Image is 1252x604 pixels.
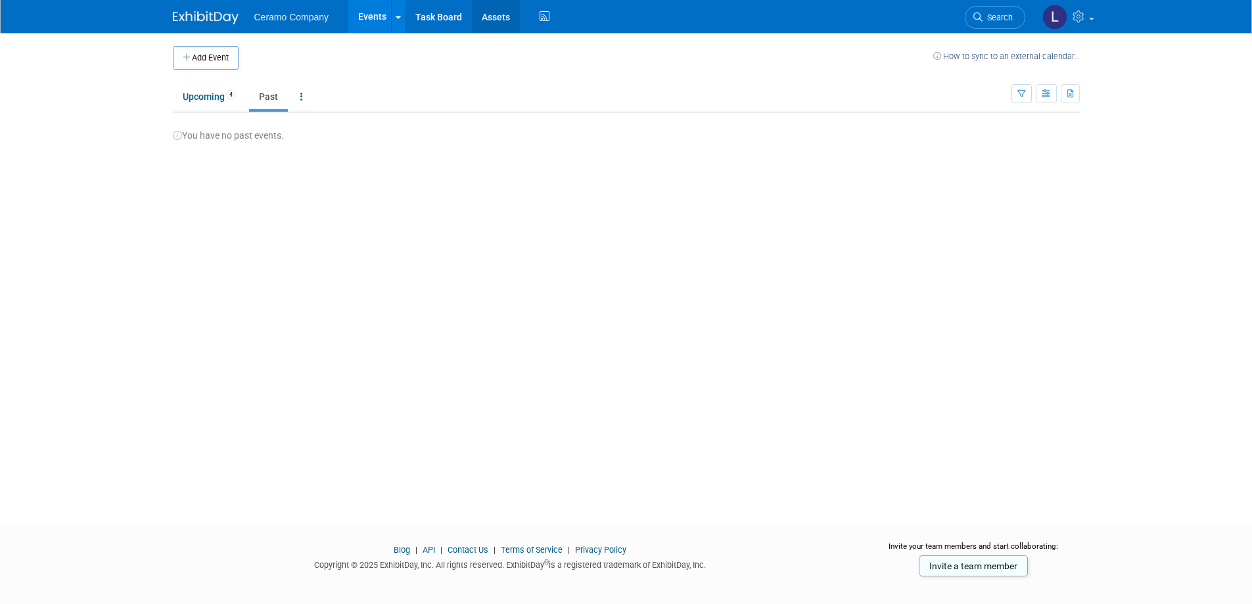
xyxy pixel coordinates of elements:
a: Upcoming4 [173,84,246,109]
img: ExhibitDay [173,11,239,24]
a: Search [965,6,1025,29]
a: Privacy Policy [575,545,626,555]
a: API [423,545,435,555]
a: How to sync to an external calendar... [933,51,1080,61]
div: Copyright © 2025 ExhibitDay, Inc. All rights reserved. ExhibitDay is a registered trademark of Ex... [173,556,848,571]
img: Lakius Mccoy [1042,5,1067,30]
span: You have no past events. [173,130,284,141]
a: Past [249,84,288,109]
a: Blog [394,545,410,555]
span: Search [983,12,1013,22]
button: Add Event [173,46,239,70]
a: Terms of Service [501,545,563,555]
span: | [437,545,446,555]
div: Invite your team members and start collaborating: [868,541,1080,561]
span: 4 [225,90,237,100]
span: Ceramo Company [254,12,329,22]
a: Contact Us [448,545,488,555]
span: | [412,545,421,555]
a: Invite a team member [919,555,1028,576]
span: | [565,545,573,555]
span: | [490,545,499,555]
sup: ® [544,559,549,566]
